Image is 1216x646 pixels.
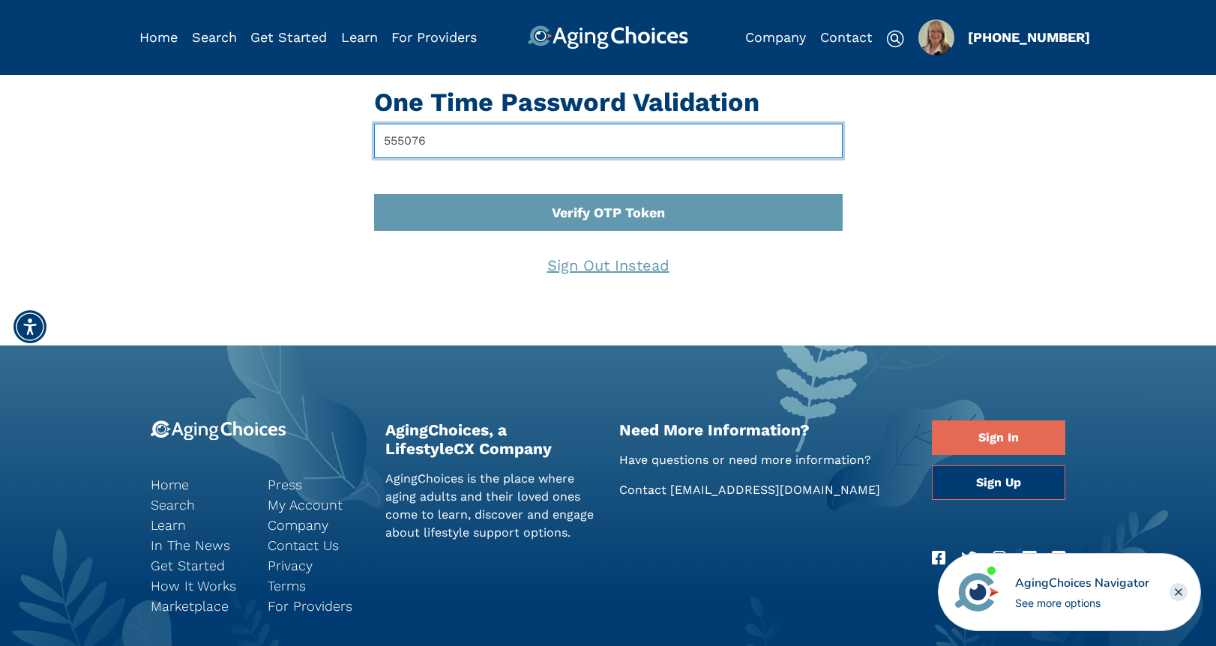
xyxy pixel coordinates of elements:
[151,420,286,441] img: 9-logo.svg
[13,310,46,343] div: Accessibility Menu
[151,474,245,495] a: Home
[151,515,245,535] a: Learn
[268,515,362,535] a: Company
[961,546,977,570] a: Twitter
[1023,546,1036,570] a: LinkedIn
[1015,595,1149,611] div: See more options
[619,451,909,469] p: Have questions or need more information?
[932,465,1065,500] a: Sign Up
[391,29,477,45] a: For Providers
[535,246,682,285] a: Sign Out Instead
[968,29,1090,45] a: [PHONE_NUMBER]
[918,19,954,55] img: 0d6ac745-f77c-4484-9392-b54ca61ede62.jpg
[951,567,1002,618] img: avatar
[341,29,378,45] a: Learn
[932,546,945,570] a: Facebook
[528,25,688,49] img: AgingChoices
[151,596,245,616] a: Marketplace
[619,481,909,499] p: Contact
[918,19,954,55] div: Popover trigger
[268,596,362,616] a: For Providers
[993,546,1006,570] a: Instagram
[250,29,327,45] a: Get Started
[268,495,362,515] a: My Account
[1170,583,1188,601] div: Close
[886,30,904,48] img: search-icon.svg
[820,29,873,45] a: Contact
[151,535,245,555] a: In The News
[268,474,362,495] a: Press
[374,87,843,118] h1: One Time Password Validation
[670,483,880,497] a: [EMAIL_ADDRESS][DOMAIN_NAME]
[932,420,1065,455] a: Sign In
[151,495,245,515] a: Search
[385,420,598,458] h2: AgingChoices, a LifestyleCX Company
[374,124,843,158] input: Token
[151,555,245,576] a: Get Started
[745,29,806,45] a: Company
[151,576,245,596] a: How It Works
[268,576,362,596] a: Terms
[268,535,362,555] a: Contact Us
[619,420,909,439] h2: Need More Information?
[1052,546,1065,570] a: RSS Feed
[1015,574,1149,592] div: AgingChoices Navigator
[374,194,843,231] button: Verify OTP Token
[385,470,598,542] p: AgingChoices is the place where aging adults and their loved ones come to learn, discover and eng...
[192,29,237,45] a: Search
[268,555,362,576] a: Privacy
[139,29,178,45] a: Home
[192,25,237,49] div: Popover trigger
